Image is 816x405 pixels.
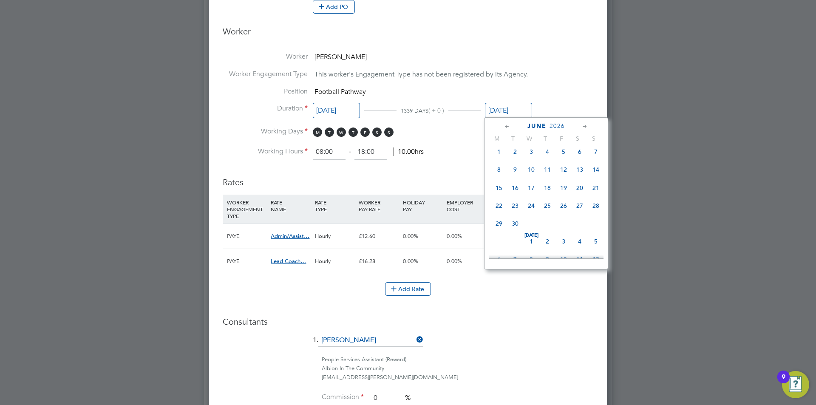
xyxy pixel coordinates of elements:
span: June [527,122,547,130]
span: 17 [523,180,539,196]
span: This worker's Engagement Type has not been registered by its Agency. [314,70,528,79]
span: 23 [507,198,523,214]
label: Working Hours [223,147,308,156]
span: 1339 DAYS [401,107,428,114]
div: Hourly [313,249,357,274]
span: T [537,135,553,142]
span: Lead Coach… [271,258,306,265]
input: 17:00 [354,144,387,160]
div: [EMAIL_ADDRESS][PERSON_NAME][DOMAIN_NAME] [322,373,593,382]
span: 12 [555,161,572,178]
span: 4 [572,233,588,249]
span: 10.00hrs [393,147,424,156]
h3: Worker [223,26,593,44]
input: Search for... [318,334,423,347]
span: 27 [572,198,588,214]
div: PAYE [225,224,269,249]
div: 9 [782,377,785,388]
span: 20 [572,180,588,196]
span: T [348,127,358,137]
span: 2 [507,144,523,160]
label: Worker Engagement Type [223,70,308,79]
span: 24 [523,198,539,214]
span: 2026 [550,122,565,130]
span: 15 [491,180,507,196]
div: WORKER ENGAGEMENT TYPE [225,195,269,224]
span: W [337,127,346,137]
span: 10 [555,251,572,267]
span: M [489,135,505,142]
span: 12 [588,251,604,267]
span: 1 [491,144,507,160]
button: Add Rate [385,282,431,296]
label: Worker [223,52,308,61]
span: 1 [523,233,539,249]
span: 8 [491,161,507,178]
span: 5 [588,233,604,249]
span: 8 [523,251,539,267]
span: Admin/Assist… [271,232,309,240]
input: Select one [313,103,360,119]
span: S [569,135,586,142]
h3: Consultants [223,316,593,327]
span: 22 [491,198,507,214]
span: S [372,127,382,137]
span: 7 [588,144,604,160]
span: S [384,127,394,137]
div: HOLIDAY PAY [401,195,445,217]
span: 11 [539,161,555,178]
span: 9 [507,161,523,178]
span: Football Pathway [314,88,366,96]
span: [DATE] [523,233,539,238]
div: £12.60 [357,224,400,249]
button: Open Resource Center, 9 new notifications [782,371,809,398]
span: 5 [555,144,572,160]
div: £16.28 [357,249,400,274]
div: Albion In The Community [322,364,593,373]
span: F [553,135,569,142]
input: Select one [485,103,532,119]
label: Position [223,87,308,96]
span: 2 [539,233,555,249]
span: 28 [588,198,604,214]
span: 14 [588,161,604,178]
span: 30 [507,215,523,232]
span: 21 [588,180,604,196]
h3: Rates [223,168,593,188]
span: 0.00% [447,232,462,240]
div: People Services Assistant (Reward) [322,355,593,364]
span: F [360,127,370,137]
span: 29 [491,215,507,232]
span: 10 [523,161,539,178]
span: 13 [572,161,588,178]
span: M [313,127,322,137]
span: % [405,394,411,402]
span: [PERSON_NAME] [314,53,367,61]
label: Working Days [223,127,308,136]
span: 6 [572,144,588,160]
span: 11 [572,251,588,267]
input: 08:00 [313,144,346,160]
div: Hourly [313,224,357,249]
div: WORKER PAY RATE [357,195,400,217]
span: ( + 0 ) [428,107,444,114]
div: PAYE [225,249,269,274]
li: 1. [223,334,593,355]
span: 0.00% [403,258,418,265]
span: 7 [507,251,523,267]
span: T [505,135,521,142]
div: RATE TYPE [313,195,357,217]
span: 9 [539,251,555,267]
span: T [325,127,334,137]
span: 26 [555,198,572,214]
label: Duration [223,104,308,113]
span: 16 [507,180,523,196]
div: RATE NAME [269,195,312,217]
span: S [586,135,602,142]
span: 0.00% [447,258,462,265]
span: 3 [523,144,539,160]
span: 18 [539,180,555,196]
label: Commission [321,393,364,402]
div: EMPLOYER COST [445,195,488,217]
span: 6 [491,251,507,267]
